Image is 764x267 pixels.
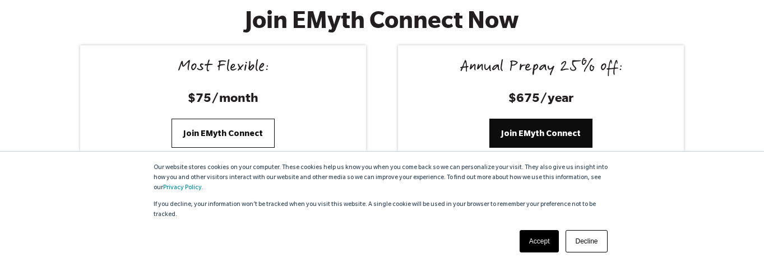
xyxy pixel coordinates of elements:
a: Join EMyth Connect [489,119,592,148]
div: Most Flexible: [94,59,353,78]
p: If you decline, your information won’t be tracked when you visit this website. A single cookie wi... [154,200,611,220]
span: Join EMyth Connect [501,127,581,139]
h2: Join EMyth Connect Now [152,6,612,33]
a: Join EMyth Connect [172,119,275,148]
h3: $675/year [411,88,670,106]
div: Annual Prepay 25% off: [411,59,670,78]
p: Our website stores cookies on your computer. These cookies help us know you when you come back so... [154,163,611,193]
a: Accept [520,230,559,252]
h3: $75/month [94,88,353,106]
a: Privacy Policy [163,185,201,191]
span: Join EMyth Connect [183,127,263,139]
a: Decline [566,230,607,252]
